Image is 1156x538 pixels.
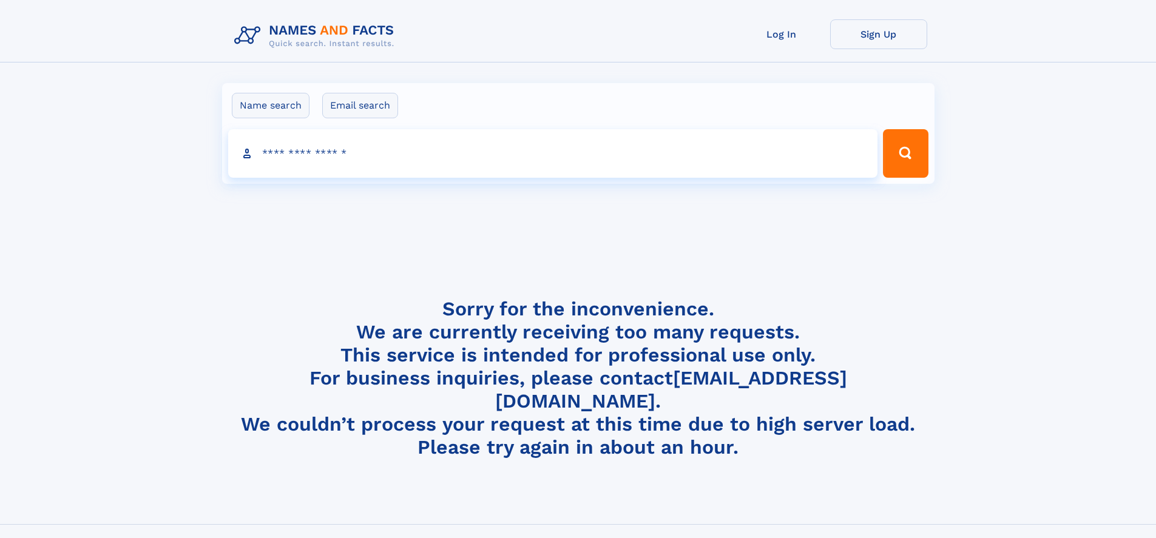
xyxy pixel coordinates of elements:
[229,19,404,52] img: Logo Names and Facts
[322,93,398,118] label: Email search
[830,19,927,49] a: Sign Up
[229,297,927,459] h4: Sorry for the inconvenience. We are currently receiving too many requests. This service is intend...
[883,129,928,178] button: Search Button
[495,366,847,412] a: [EMAIL_ADDRESS][DOMAIN_NAME]
[228,129,878,178] input: search input
[232,93,309,118] label: Name search
[733,19,830,49] a: Log In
